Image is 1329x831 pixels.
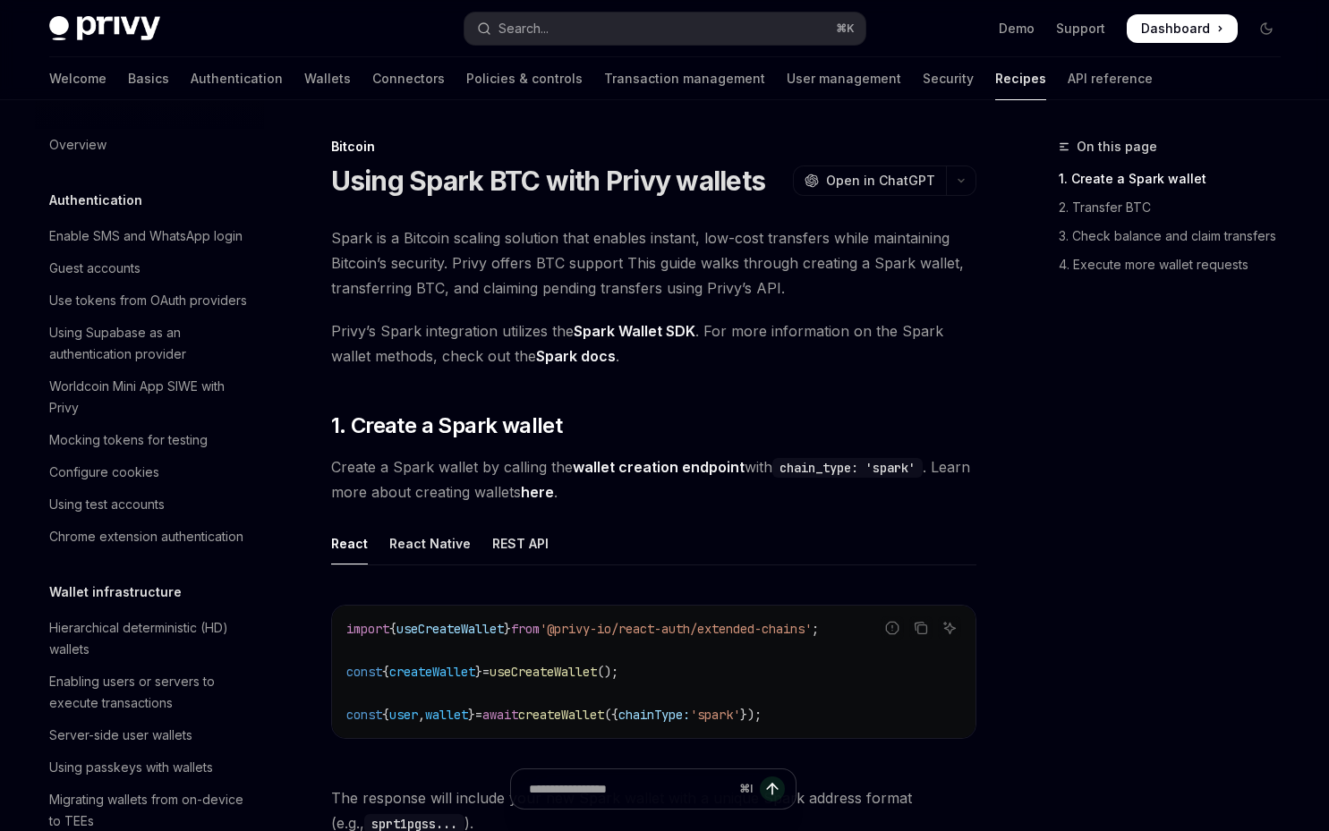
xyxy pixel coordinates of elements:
a: Wallets [304,57,351,100]
a: Chrome extension authentication [35,521,264,553]
span: { [389,621,396,637]
a: Connectors [372,57,445,100]
div: Bitcoin [331,138,976,156]
span: } [504,621,511,637]
span: const [346,707,382,723]
div: Enabling users or servers to execute transactions [49,671,253,714]
div: Guest accounts [49,258,141,279]
img: dark logo [49,16,160,41]
span: const [346,664,382,680]
a: Enable SMS and WhatsApp login [35,220,264,252]
a: API reference [1068,57,1153,100]
h5: Authentication [49,190,142,211]
a: Policies & controls [466,57,583,100]
span: createWallet [389,664,475,680]
div: Hierarchical deterministic (HD) wallets [49,617,253,660]
span: = [475,707,482,723]
button: Ask AI [938,616,961,640]
span: { [382,664,389,680]
button: Toggle dark mode [1252,14,1281,43]
a: Using Supabase as an authentication provider [35,317,264,370]
span: useCreateWallet [490,664,597,680]
a: Transaction management [604,57,765,100]
span: On this page [1077,136,1157,157]
span: } [475,664,482,680]
div: Search... [498,18,549,39]
span: wallet [425,707,468,723]
span: useCreateWallet [396,621,504,637]
div: Overview [49,134,106,156]
a: Overview [35,129,264,161]
a: Authentication [191,57,283,100]
div: Enable SMS and WhatsApp login [49,225,243,247]
div: Worldcoin Mini App SIWE with Privy [49,376,253,419]
button: Open search [464,13,865,45]
a: Enabling users or servers to execute transactions [35,666,264,719]
a: 2. Transfer BTC [1059,193,1295,222]
div: Configure cookies [49,462,159,483]
span: Spark is a Bitcoin scaling solution that enables instant, low-cost transfers while maintaining Bi... [331,225,976,301]
span: ; [812,621,819,637]
span: (); [597,664,618,680]
a: Spark Wallet SDK [574,322,695,341]
span: Open in ChatGPT [826,172,935,190]
div: Using passkeys with wallets [49,757,213,778]
a: Configure cookies [35,456,264,488]
div: React [331,522,368,564]
span: 1. Create a Spark wallet [331,411,563,440]
a: Dashboard [1127,14,1238,43]
a: User management [787,57,901,100]
button: Report incorrect code [881,616,904,640]
span: from [511,621,540,637]
div: Use tokens from OAuth providers [49,290,247,311]
a: 4. Execute more wallet requests [1059,250,1295,279]
button: Send message [760,776,785,801]
a: Recipes [995,57,1046,100]
div: Mocking tokens for testing [49,429,208,451]
a: Use tokens from OAuth providers [35,284,264,317]
span: ⌘ K [836,21,855,36]
code: chain_type: 'spark' [772,458,923,478]
a: 3. Check balance and claim transfers [1059,222,1295,250]
span: , [418,707,425,723]
a: Server-side user wallets [35,719,264,751]
input: Ask a question... [529,769,732,809]
h5: Wallet infrastructure [49,581,182,603]
a: Worldcoin Mini App SIWE with Privy [35,370,264,424]
div: REST API [492,522,549,564]
span: { [382,707,389,723]
a: Spark docs [536,347,616,366]
span: }); [740,707,762,723]
span: chainType: [618,707,690,723]
button: Open in ChatGPT [793,165,946,196]
a: Welcome [49,57,106,100]
span: 'spark' [690,707,740,723]
a: Using passkeys with wallets [35,751,264,784]
span: '@privy-io/react-auth/extended-chains' [540,621,812,637]
a: Demo [999,20,1035,38]
span: = [482,664,490,680]
a: Security [923,57,974,100]
span: await [482,707,518,723]
span: } [468,707,475,723]
span: Privy’s Spark integration utilizes the . For more information on the Spark wallet methods, check ... [331,318,976,369]
h1: Using Spark BTC with Privy wallets [331,165,766,197]
a: 1. Create a Spark wallet [1059,165,1295,193]
a: Guest accounts [35,252,264,284]
a: here [521,483,554,502]
div: Using Supabase as an authentication provider [49,322,253,365]
a: Hierarchical deterministic (HD) wallets [35,612,264,666]
span: ({ [604,707,618,723]
span: Dashboard [1141,20,1210,38]
div: Chrome extension authentication [49,526,243,547]
a: Mocking tokens for testing [35,424,264,456]
a: Support [1056,20,1105,38]
a: wallet creation endpoint [573,458,745,477]
div: Using test accounts [49,494,165,515]
a: Basics [128,57,169,100]
div: Server-side user wallets [49,725,192,746]
span: user [389,707,418,723]
a: Using test accounts [35,488,264,521]
span: import [346,621,389,637]
span: Create a Spark wallet by calling the with . Learn more about creating wallets . [331,454,976,505]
